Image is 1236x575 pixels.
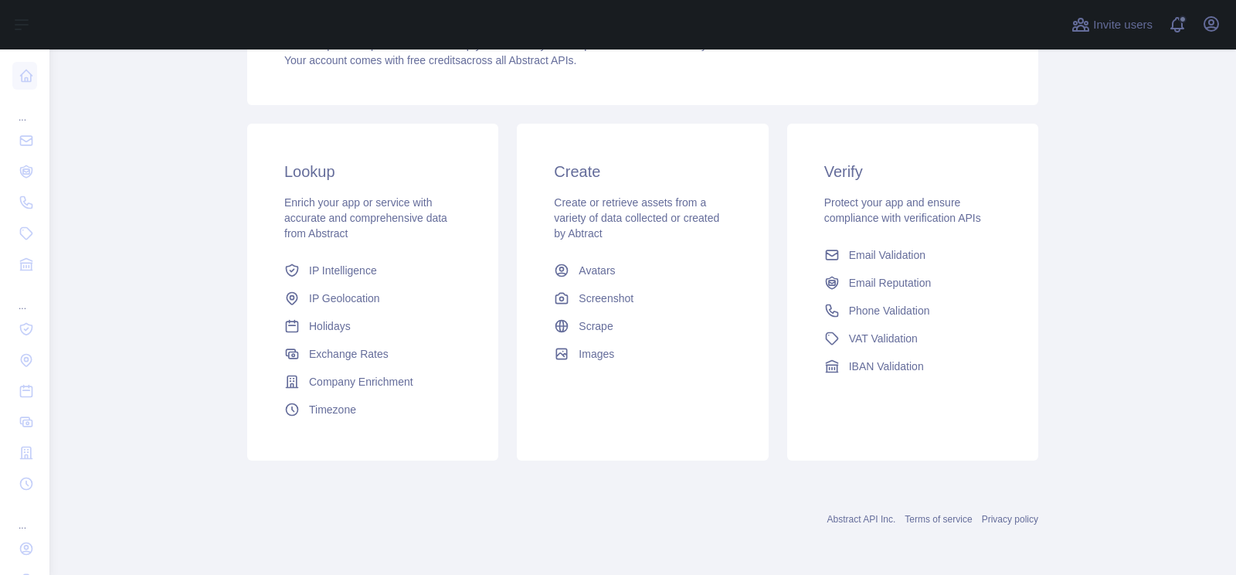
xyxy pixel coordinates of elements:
[1068,12,1156,37] button: Invite users
[284,196,447,240] span: Enrich your app or service with accurate and comprehensive data from Abstract
[554,161,731,182] h3: Create
[309,318,351,334] span: Holidays
[579,346,614,362] span: Images
[548,312,737,340] a: Scrape
[309,374,413,390] span: Company Enrichment
[818,352,1007,380] a: IBAN Validation
[309,263,377,278] span: IP Intelligence
[278,368,467,396] a: Company Enrichment
[554,196,719,240] span: Create or retrieve assets from a variety of data collected or created by Abtract
[579,263,615,278] span: Avatars
[818,297,1007,325] a: Phone Validation
[982,514,1038,525] a: Privacy policy
[579,291,633,306] span: Screenshot
[579,318,613,334] span: Scrape
[278,257,467,284] a: IP Intelligence
[849,359,924,374] span: IBAN Validation
[278,284,467,312] a: IP Geolocation
[1093,16,1153,34] span: Invite users
[278,340,467,368] a: Exchange Rates
[12,93,37,124] div: ...
[407,54,460,66] span: free credits
[309,346,389,362] span: Exchange Rates
[818,325,1007,352] a: VAT Validation
[849,303,930,318] span: Phone Validation
[278,312,467,340] a: Holidays
[284,54,576,66] span: Your account comes with across all Abstract APIs.
[548,284,737,312] a: Screenshot
[818,269,1007,297] a: Email Reputation
[849,275,932,291] span: Email Reputation
[905,514,972,525] a: Terms of service
[284,161,461,182] h3: Lookup
[849,331,918,346] span: VAT Validation
[548,257,737,284] a: Avatars
[309,402,356,417] span: Timezone
[12,281,37,312] div: ...
[818,241,1007,269] a: Email Validation
[548,340,737,368] a: Images
[827,514,896,525] a: Abstract API Inc.
[278,396,467,424] a: Timezone
[309,291,380,306] span: IP Geolocation
[849,247,925,263] span: Email Validation
[12,501,37,532] div: ...
[824,161,1001,182] h3: Verify
[824,196,981,224] span: Protect your app and ensure compliance with verification APIs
